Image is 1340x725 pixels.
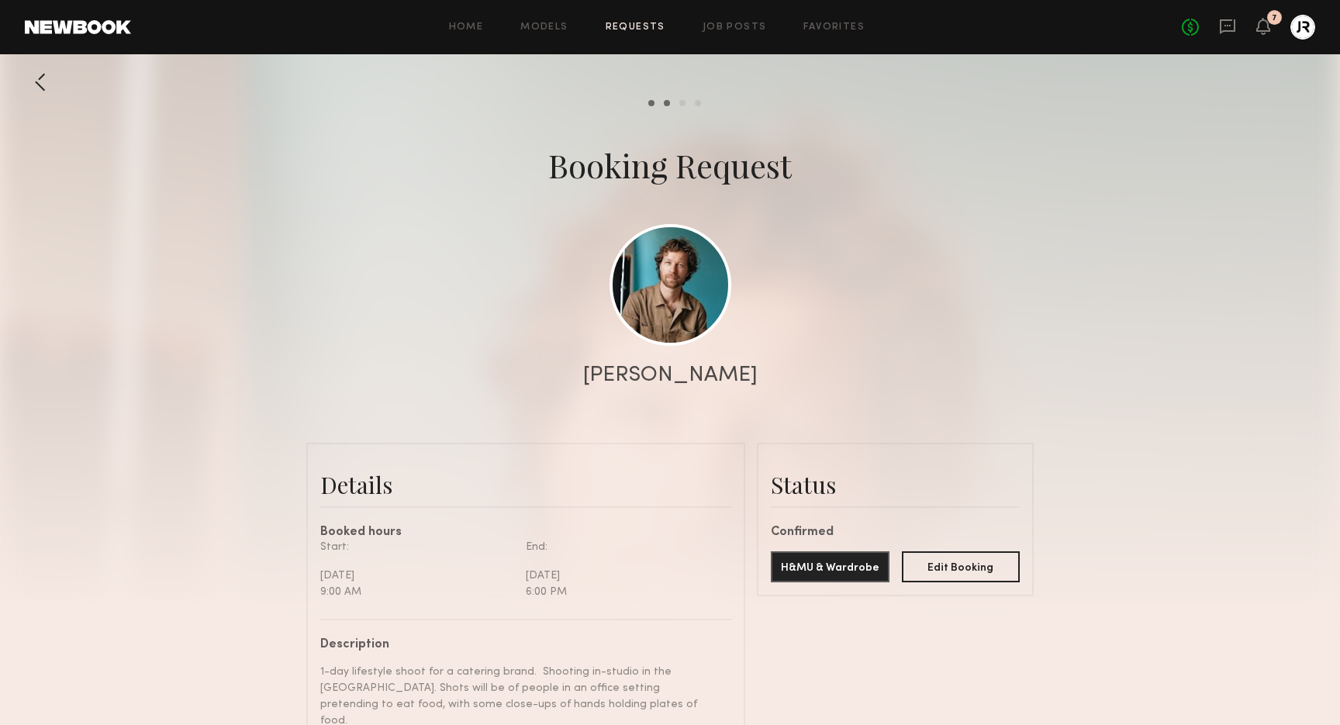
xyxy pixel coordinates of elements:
div: Description [320,639,720,651]
div: Start: [320,539,514,555]
div: 9:00 AM [320,584,514,600]
div: Booking Request [548,143,792,187]
a: Favorites [803,22,865,33]
div: 7 [1272,14,1277,22]
a: Requests [606,22,665,33]
div: Confirmed [771,526,1020,539]
div: [DATE] [320,568,514,584]
div: 6:00 PM [526,584,720,600]
div: Details [320,469,731,500]
div: End: [526,539,720,555]
div: [PERSON_NAME] [583,364,758,386]
a: Job Posts [703,22,767,33]
div: [DATE] [526,568,720,584]
div: Status [771,469,1020,500]
div: Booked hours [320,526,731,539]
a: Models [520,22,568,33]
button: H&MU & Wardrobe [771,551,889,582]
button: Edit Booking [902,551,1021,582]
a: Home [449,22,484,33]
